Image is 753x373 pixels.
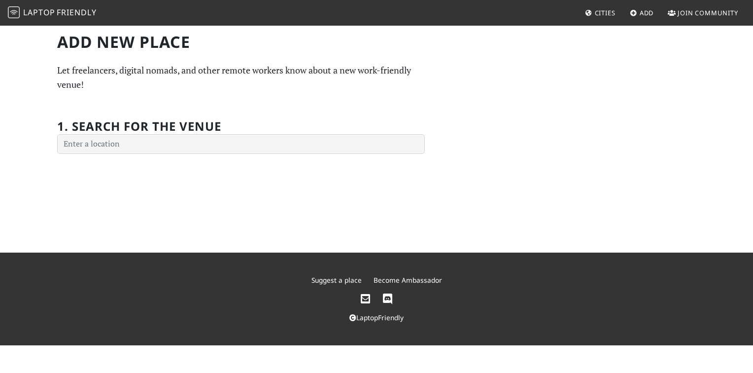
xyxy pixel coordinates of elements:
[57,63,425,92] p: Let freelancers, digital nomads, and other remote workers know about a new work-friendly venue!
[581,4,619,22] a: Cities
[8,4,97,22] a: LaptopFriendly LaptopFriendly
[8,6,20,18] img: LaptopFriendly
[57,108,87,193] label: If you are a human, ignore this field
[640,8,654,17] span: Add
[374,275,442,285] a: Become Ambassador
[626,4,658,22] a: Add
[57,119,221,134] h2: 1. Search for the venue
[678,8,738,17] span: Join Community
[57,134,425,154] input: Enter a location
[57,33,425,51] h1: Add new Place
[349,313,404,322] a: LaptopFriendly
[664,4,742,22] a: Join Community
[57,7,96,18] span: Friendly
[595,8,616,17] span: Cities
[311,275,362,285] a: Suggest a place
[23,7,55,18] span: Laptop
